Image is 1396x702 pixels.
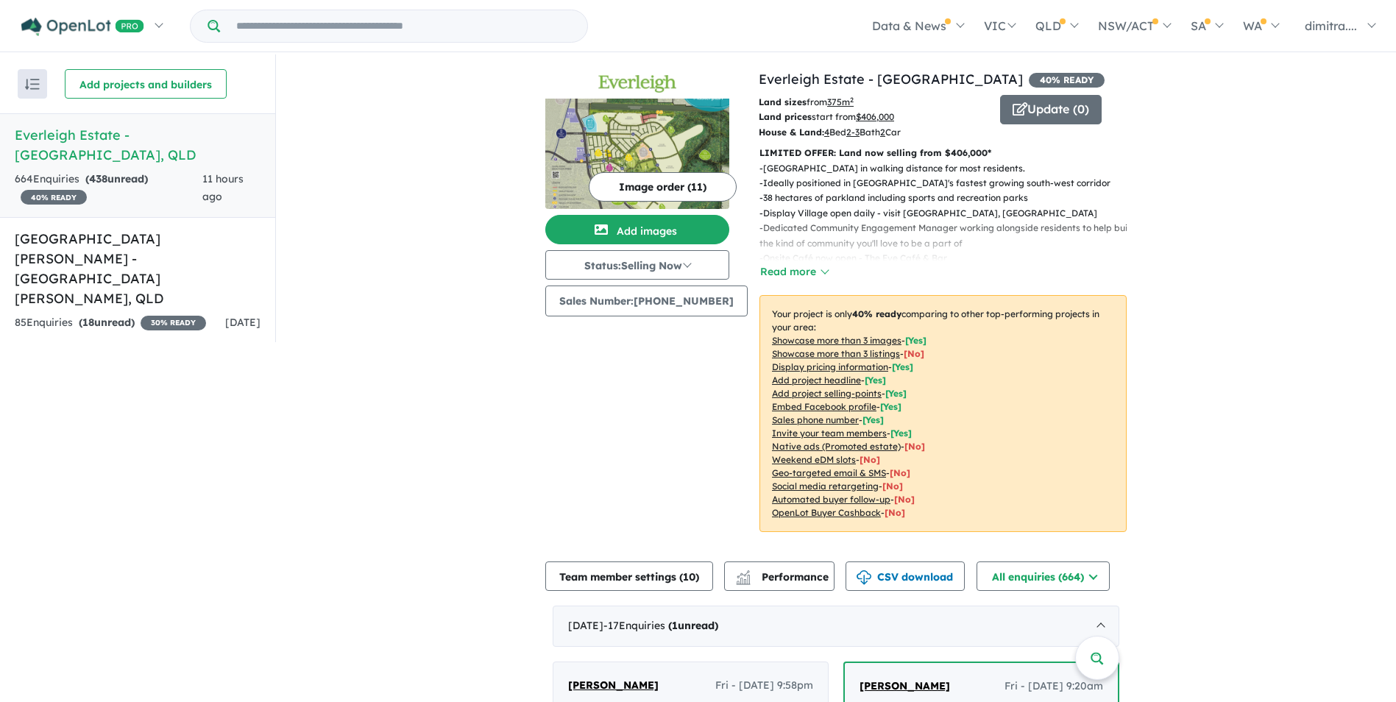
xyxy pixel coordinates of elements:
[25,79,40,90] img: sort.svg
[759,111,812,122] b: Land prices
[21,190,87,205] span: 40 % READY
[759,71,1023,88] a: Everleigh Estate - [GEOGRAPHIC_DATA]
[545,561,713,591] button: Team member settings (10)
[89,172,107,185] span: 438
[545,99,729,209] img: Everleigh Estate - Greenbank
[892,361,913,372] span: [ Yes ]
[545,215,729,244] button: Add images
[759,110,989,124] p: start from
[15,229,261,308] h5: [GEOGRAPHIC_DATA][PERSON_NAME] - [GEOGRAPHIC_DATA][PERSON_NAME] , QLD
[772,507,881,518] u: OpenLot Buyer Cashback
[885,507,905,518] span: [No]
[736,575,751,584] img: bar-chart.svg
[890,428,912,439] span: [ Yes ]
[880,127,885,138] u: 2
[1029,73,1105,88] span: 40 % READY
[885,388,907,399] span: [ Yes ]
[141,316,206,330] span: 30 % READY
[545,250,729,280] button: Status:Selling Now
[759,221,1138,251] p: - Dedicated Community Engagement Manager working alongside residents to help build the kind of co...
[846,127,860,138] u: 2-3
[225,316,261,329] span: [DATE]
[568,678,659,692] span: [PERSON_NAME]
[894,494,915,505] span: [No]
[772,375,861,386] u: Add project headline
[772,428,887,439] u: Invite your team members
[880,401,901,412] span: [ Yes ]
[223,10,584,42] input: Try estate name, suburb, builder or developer
[545,286,748,316] button: Sales Number:[PHONE_NUMBER]
[759,251,1138,266] p: - Onsite Café now open - The Eve Café & Bar
[715,677,813,695] span: Fri - [DATE] 9:58pm
[759,125,989,140] p: Bed Bath Car
[857,570,871,585] img: download icon
[827,96,854,107] u: 375 m
[824,127,829,138] u: 4
[202,172,244,203] span: 11 hours ago
[672,619,678,632] span: 1
[545,69,729,209] a: Everleigh Estate - Greenbank LogoEverleigh Estate - Greenbank
[15,314,206,332] div: 85 Enquir ies
[738,570,829,584] span: Performance
[79,316,135,329] strong: ( unread)
[904,348,924,359] span: [ No ]
[860,454,880,465] span: [No]
[683,570,695,584] span: 10
[852,308,901,319] b: 40 % ready
[772,401,876,412] u: Embed Facebook profile
[1005,678,1103,695] span: Fri - [DATE] 9:20am
[772,414,859,425] u: Sales phone number
[21,18,144,36] img: Openlot PRO Logo White
[15,125,261,165] h5: Everleigh Estate - [GEOGRAPHIC_DATA] , QLD
[772,454,856,465] u: Weekend eDM slots
[724,561,835,591] button: Performance
[846,561,965,591] button: CSV download
[772,361,888,372] u: Display pricing information
[856,111,894,122] u: $ 406,000
[860,678,950,695] a: [PERSON_NAME]
[759,127,824,138] b: House & Land:
[85,172,148,185] strong: ( unread)
[551,75,723,93] img: Everleigh Estate - Greenbank Logo
[759,161,1138,176] p: - [GEOGRAPHIC_DATA] in walking distance for most residents.
[553,606,1119,647] div: [DATE]
[759,176,1138,191] p: - Ideally positioned in [GEOGRAPHIC_DATA]'s fastest growing south-west corridor
[603,619,718,632] span: - 17 Enquir ies
[904,441,925,452] span: [No]
[82,316,94,329] span: 18
[1305,18,1357,33] span: dimitra....
[668,619,718,632] strong: ( unread)
[759,295,1127,532] p: Your project is only comparing to other top-performing projects in your area: - - - - - - - - - -...
[15,171,202,206] div: 664 Enquir ies
[882,481,903,492] span: [No]
[772,348,900,359] u: Showcase more than 3 listings
[860,679,950,692] span: [PERSON_NAME]
[890,467,910,478] span: [No]
[568,677,659,695] a: [PERSON_NAME]
[905,335,926,346] span: [ Yes ]
[759,146,1127,160] p: LIMITED OFFER: Land now selling from $406,000*
[1000,95,1102,124] button: Update (0)
[737,570,750,578] img: line-chart.svg
[772,494,890,505] u: Automated buyer follow-up
[589,172,737,202] button: Image order (11)
[759,95,989,110] p: from
[772,481,879,492] u: Social media retargeting
[772,467,886,478] u: Geo-targeted email & SMS
[772,335,901,346] u: Showcase more than 3 images
[759,206,1138,221] p: - Display Village open daily - visit [GEOGRAPHIC_DATA], [GEOGRAPHIC_DATA]
[759,191,1138,205] p: - 38 hectares of parkland including sports and recreation parks
[850,96,854,104] sup: 2
[772,388,882,399] u: Add project selling-points
[65,69,227,99] button: Add projects and builders
[759,96,807,107] b: Land sizes
[865,375,886,386] span: [ Yes ]
[862,414,884,425] span: [ Yes ]
[977,561,1110,591] button: All enquiries (664)
[759,263,829,280] button: Read more
[772,441,901,452] u: Native ads (Promoted estate)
